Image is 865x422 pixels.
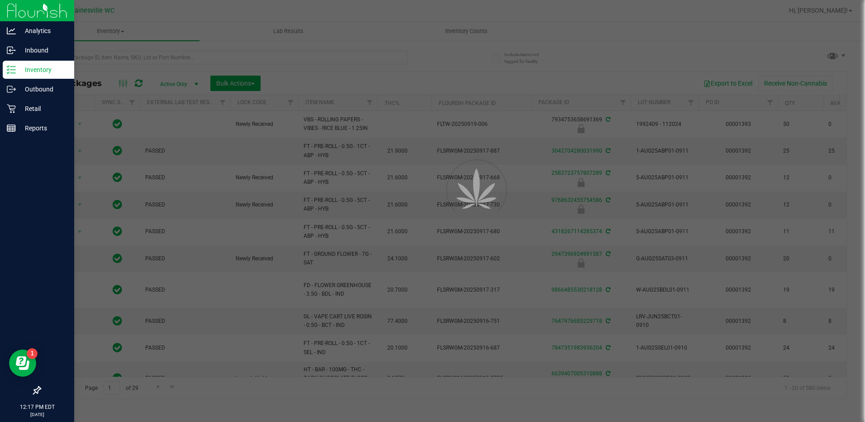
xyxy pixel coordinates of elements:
p: [DATE] [4,411,70,418]
inline-svg: Reports [7,124,16,133]
inline-svg: Analytics [7,26,16,35]
p: Reports [16,123,70,134]
p: Inbound [16,45,70,56]
inline-svg: Inbound [7,46,16,55]
p: Retail [16,103,70,114]
inline-svg: Outbound [7,85,16,94]
p: Inventory [16,64,70,75]
iframe: Resource center [9,350,36,377]
iframe: Resource center unread badge [27,348,38,359]
inline-svg: Inventory [7,65,16,74]
p: Analytics [16,25,70,36]
inline-svg: Retail [7,104,16,113]
p: 12:17 PM EDT [4,403,70,411]
p: Outbound [16,84,70,95]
